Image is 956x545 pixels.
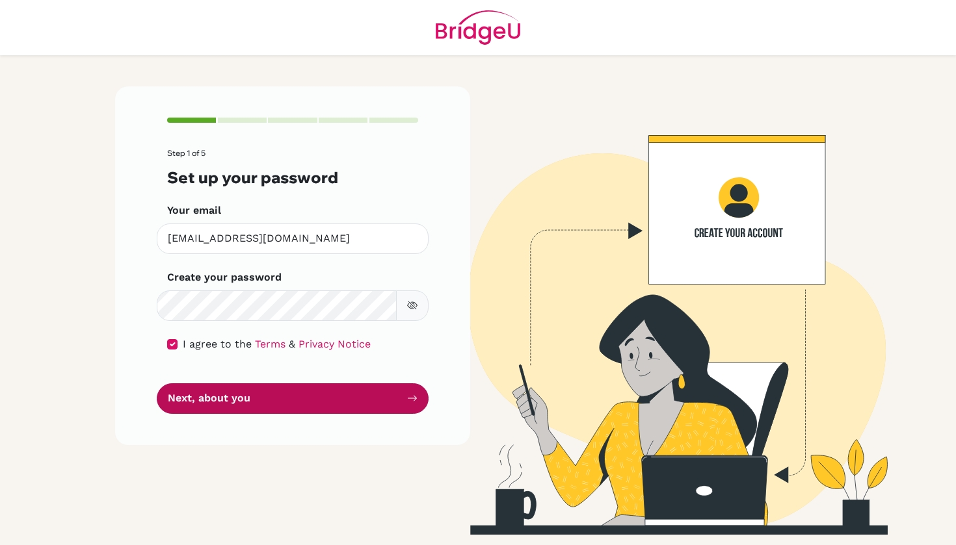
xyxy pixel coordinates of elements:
a: Privacy Notice [299,338,371,350]
label: Create your password [167,270,282,285]
span: Step 1 of 5 [167,148,206,158]
button: Next, about you [157,383,429,414]
a: Terms [255,338,285,350]
label: Your email [167,203,221,218]
h3: Set up your password [167,168,418,187]
input: Insert your email* [157,223,429,254]
span: I agree to the [183,338,252,350]
span: & [289,338,295,350]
